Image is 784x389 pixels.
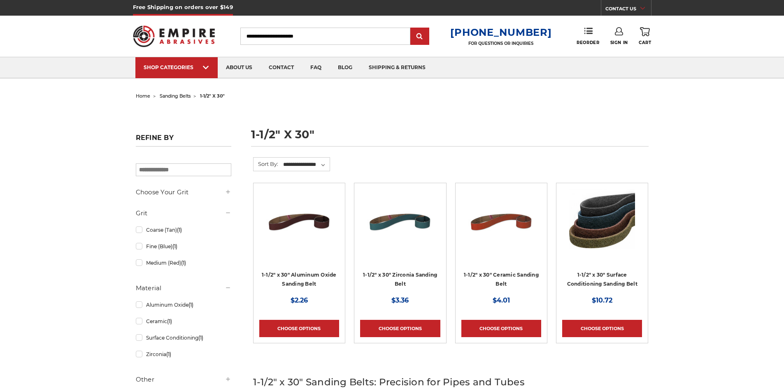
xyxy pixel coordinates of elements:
[136,375,231,384] h5: Other
[639,40,651,45] span: Cart
[167,318,172,324] span: (1)
[136,314,231,328] a: Ceramic
[302,57,330,78] a: faq
[468,189,534,255] img: 1-1/2" x 30" Sanding Belt - Ceramic
[574,214,630,230] a: Quick view
[610,40,628,45] span: Sign In
[562,320,642,337] a: Choose Options
[567,272,637,287] a: 1-1/2" x 30" Surface Conditioning Sanding Belt
[271,214,328,230] a: Quick view
[493,296,510,304] span: $4.01
[218,57,261,78] a: about us
[200,93,225,99] span: 1-1/2" x 30"
[461,320,541,337] a: Choose Options
[136,331,231,345] a: Surface Conditioning
[259,320,339,337] a: Choose Options
[136,239,231,254] a: Fine (Blue)
[133,20,215,52] img: Empire Abrasives
[188,302,193,308] span: (1)
[360,320,440,337] a: Choose Options
[282,158,330,171] select: Sort By:
[569,189,635,255] img: 1.5"x30" Surface Conditioning Sanding Belts
[198,335,203,341] span: (1)
[136,298,231,312] a: Aluminum Oxide
[136,93,150,99] a: home
[136,283,231,293] h5: Material
[592,296,612,304] span: $10.72
[363,272,437,287] a: 1-1/2" x 30" Zirconia Sanding Belt
[259,189,339,269] a: 1-1/2" x 30" Sanding Belt - Aluminum Oxide
[367,189,433,255] img: 1-1/2" x 30" Sanding Belt - Zirconia
[391,296,409,304] span: $3.36
[251,129,649,147] h1: 1-1/2" x 30"
[144,64,209,70] div: SHOP CATEGORIES
[562,189,642,269] a: 1.5"x30" Surface Conditioning Sanding Belts
[177,227,182,233] span: (1)
[577,27,599,45] a: Reorder
[136,347,231,361] a: Zirconia
[172,243,177,249] span: (1)
[136,256,231,270] a: Medium (Red)
[639,27,651,45] a: Cart
[577,40,599,45] span: Reorder
[330,57,361,78] a: blog
[450,41,551,46] p: FOR QUESTIONS OR INQUIRIES
[291,296,308,304] span: $2.26
[361,57,434,78] a: shipping & returns
[372,214,428,230] a: Quick view
[136,223,231,237] a: Coarse (Tan)
[136,187,231,197] h5: Choose Your Grit
[136,208,231,218] h5: Grit
[166,351,171,357] span: (1)
[266,189,332,255] img: 1-1/2" x 30" Sanding Belt - Aluminum Oxide
[461,189,541,269] a: 1-1/2" x 30" Sanding Belt - Ceramic
[160,93,191,99] a: sanding belts
[473,214,530,230] a: Quick view
[136,134,231,147] h5: Refine by
[254,158,278,170] label: Sort By:
[262,272,337,287] a: 1-1/2" x 30" Aluminum Oxide Sanding Belt
[181,260,186,266] span: (1)
[261,57,302,78] a: contact
[464,272,539,287] a: 1-1/2" x 30" Ceramic Sanding Belt
[412,28,428,45] input: Submit
[360,189,440,269] a: 1-1/2" x 30" Sanding Belt - Zirconia
[605,4,651,16] a: CONTACT US
[450,26,551,38] a: [PHONE_NUMBER]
